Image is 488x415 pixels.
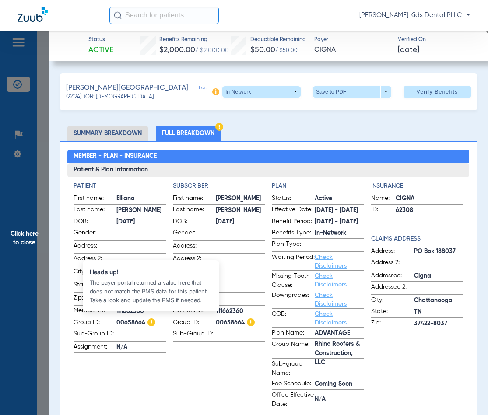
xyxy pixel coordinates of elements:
span: Office Effective Date: [272,391,315,409]
li: Summary Breakdown [67,126,148,141]
span: Verify Benefits [417,88,458,95]
span: N/A [116,343,166,352]
a: Check Disclaimers [315,254,347,269]
span: Missing Tooth Clause: [272,272,315,290]
span: Group ID: [74,318,116,328]
iframe: Chat Widget [444,373,488,415]
a: Check Disclaimers [315,273,347,288]
span: Plan Name: [272,328,315,339]
span: Addressee 2: [371,282,414,294]
span: Coming Soon [315,380,364,389]
img: Hazard [147,318,155,326]
span: Sub-Group ID: [173,329,216,341]
h2: Member - Plan - Insurance [67,150,469,164]
span: [PERSON_NAME] Kids Dental PLLC [359,11,470,20]
span: Zip: [371,318,414,329]
span: [PERSON_NAME] [116,206,166,215]
span: Downgrades: [272,291,315,308]
span: Gender: [74,228,116,240]
span: In-Network [315,229,364,238]
span: / $50.00 [275,48,298,53]
input: Search for patients [109,7,219,24]
span: Address 2: [74,254,116,266]
span: Last name: [173,205,216,216]
span: 00658664 [116,318,166,328]
button: In Network [222,86,301,98]
h4: Patient [74,181,166,191]
span: 62308 [396,206,463,215]
span: $2,000.00 [159,46,195,54]
span: First name: [173,194,216,204]
button: Save to PDF [313,86,391,98]
span: [DATE] - [DATE] [315,217,364,227]
img: Zuub Logo [18,7,48,22]
h4: Claims Address [371,234,463,244]
span: Status [88,36,113,44]
span: Active [88,45,113,56]
span: ADVANTAGE [315,329,364,338]
span: Last name: [74,205,116,216]
span: Fee Schedule: [272,379,315,390]
span: Address 2: [371,258,414,270]
span: [DATE] [216,217,265,227]
span: [DATE] [116,217,166,227]
span: CIGNA [396,194,463,203]
span: Elliana [116,194,166,203]
span: Waiting Period: [272,253,315,270]
span: [PERSON_NAME] [216,194,265,203]
span: Group ID: [173,318,216,328]
span: 37422-8037 [414,319,463,328]
span: Chattanooga [414,296,463,305]
a: Check Disclaimers [315,292,347,307]
span: Deductible Remaining [250,36,306,44]
span: Payer [314,36,390,44]
div: The payer portal returned a value here that does not match the PMS data for this patient. Take a ... [90,278,212,304]
span: Active [315,194,364,203]
img: info-icon [212,88,219,95]
h4: Subscriber [173,181,265,191]
span: Group Name: [272,340,315,358]
h4: Plan [272,181,364,191]
span: Address: [173,241,216,253]
span: Benefits Remaining [159,36,229,44]
span: Assignment: [74,342,116,353]
span: N/A [315,395,364,404]
span: Effective Date: [272,205,315,216]
span: Member ID: [74,306,116,317]
span: DOB: [74,217,116,227]
span: 00658664 [216,318,265,328]
span: State: [74,280,116,292]
img: Hazard [247,318,255,326]
span: City: [74,267,116,279]
span: COB: [272,310,315,327]
span: Verified On [398,36,474,44]
span: PO Box 188037 [414,247,463,256]
span: Sub-Group ID: [74,329,116,341]
span: / $2,000.00 [195,47,229,53]
span: TN [414,307,463,317]
span: Address: [371,247,414,257]
span: [PERSON_NAME] [216,206,265,215]
span: DOB: [173,217,216,227]
span: Address 2: [173,254,216,266]
span: $50.00 [250,46,275,54]
span: ID: [371,205,396,216]
span: Addressee: [371,271,414,282]
span: Heads up! [90,267,212,276]
span: Benefits Type: [272,228,315,239]
span: Address: [74,241,116,253]
span: Rhino Roofers & Construction, LLC [315,349,364,358]
span: CIGNA [314,45,390,56]
li: Full Breakdown [156,126,221,141]
span: Zip: [74,293,116,305]
span: [PERSON_NAME][GEOGRAPHIC_DATA] [66,83,188,94]
span: Gender: [173,228,216,240]
span: State: [371,307,414,317]
span: Cigna [414,272,463,281]
span: Edit [199,85,207,93]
